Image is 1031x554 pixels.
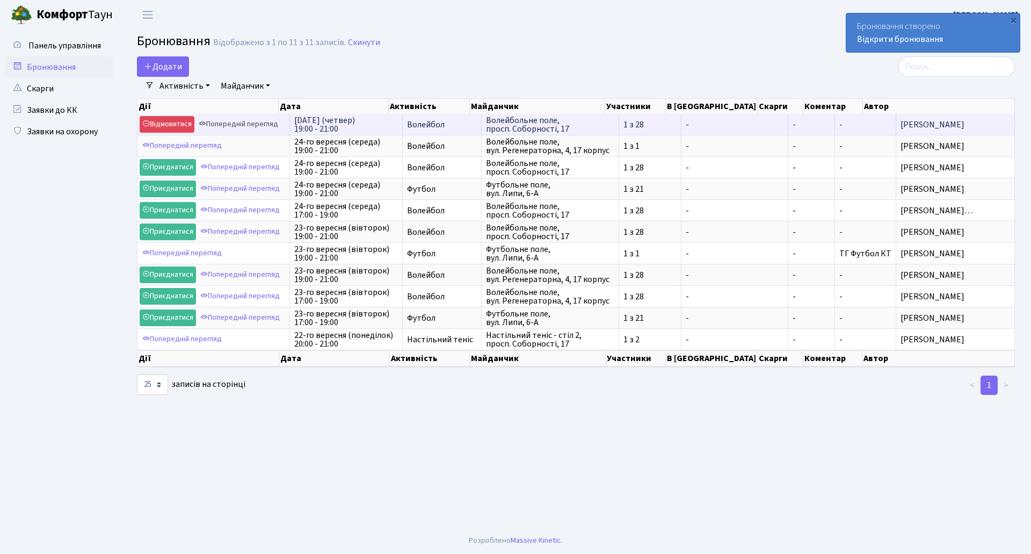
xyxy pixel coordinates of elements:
span: Волейбольне поле, просп. Соборності, 17 [486,159,614,176]
b: Комфорт [37,6,88,23]
th: Коментар [803,99,863,114]
span: Волейбольне поле, просп. Соборності, 17 [486,224,614,241]
span: Футбол [407,314,477,322]
span: 1 з 28 [623,271,677,279]
span: ТГ Футбол КТ [839,248,891,260]
span: 1 з 21 [623,185,677,193]
span: - [686,163,783,172]
span: [PERSON_NAME] [901,120,1010,129]
a: Приєднатися [140,224,196,240]
span: Бронювання [137,32,210,51]
th: Скарги [758,350,803,366]
span: - [839,312,843,324]
span: - [793,271,830,279]
a: Приєднатися [140,202,196,219]
th: Майданчик [470,99,606,114]
span: [PERSON_NAME] [901,249,1010,258]
a: Панель управління [5,35,113,56]
span: 23-го вересня (вівторок) 19:00 - 21:00 [294,267,397,284]
span: 1 з 1 [623,142,677,150]
a: Попередній перегляд [198,267,282,283]
span: - [686,292,783,301]
span: - [839,162,843,174]
a: Попередній перегляд [196,116,281,133]
th: В [GEOGRAPHIC_DATA] [666,99,758,114]
a: Заявки на охорону [5,121,113,142]
span: Панель управління [28,40,101,52]
a: Попередній перегляд [198,181,282,197]
th: Дії [137,350,279,366]
span: - [839,291,843,303]
a: 1 [981,376,998,395]
span: - [839,140,843,152]
a: Бронювання [5,56,113,78]
span: - [793,249,830,258]
a: Приєднатися [140,310,196,326]
span: Волейбол [407,120,477,129]
span: - [793,335,830,344]
a: [PERSON_NAME] [953,9,1018,21]
span: - [686,185,783,193]
span: - [686,206,783,215]
span: 23-го вересня (вівторок) 17:00 - 19:00 [294,310,397,327]
span: 1 з 1 [623,249,677,258]
span: 24-го вересня (середа) 19:00 - 21:00 [294,138,397,155]
span: 1 з 2 [623,335,677,344]
span: Волейбол [407,292,477,301]
span: [PERSON_NAME] [901,335,1010,344]
a: Попередній перегляд [198,159,282,176]
span: - [793,292,830,301]
span: - [793,142,830,150]
span: - [793,120,830,129]
span: - [686,335,783,344]
th: Дії [137,99,279,114]
span: - [793,163,830,172]
div: × [1008,15,1019,25]
th: Автор [862,350,1015,366]
th: Участники [606,350,666,366]
span: [PERSON_NAME] [901,271,1010,279]
span: Настільний теніс [407,335,477,344]
a: Скарги [5,78,113,99]
span: Волейбол [407,163,477,172]
span: 24-го вересня (середа) 17:00 - 19:00 [294,202,397,219]
span: 1 з 28 [623,228,677,236]
a: Відмовитися [140,116,194,133]
span: - [686,228,783,236]
span: Волейбол [407,271,477,279]
th: Активність [390,350,470,366]
span: Волейбольне поле, просп. Соборності, 17 [486,202,614,219]
span: 24-го вересня (середа) 19:00 - 21:00 [294,159,397,176]
span: Волейбольне поле, вул. Регенераторна, 4, 17 корпус [486,138,614,155]
th: Скарги [758,99,803,114]
th: Активність [389,99,469,114]
a: Попередній перегляд [140,138,224,154]
span: Футбольне поле, вул. Липи, 6-А [486,310,614,327]
span: 22-го вересня (понеділок) 20:00 - 21:00 [294,331,397,348]
span: Футбол [407,249,477,258]
span: 1 з 28 [623,120,677,129]
span: - [793,185,830,193]
span: Волейбольне поле, вул. Регенераторна, 4, 17 корпус [486,267,614,284]
span: 1 з 28 [623,163,677,172]
span: - [839,183,843,195]
span: - [839,205,843,217]
span: [PERSON_NAME] [901,163,1010,172]
th: Коментар [803,350,863,366]
span: - [839,119,843,131]
select: записів на сторінці [137,375,168,395]
th: Автор [863,99,1015,114]
span: [DATE] (четвер) 19:00 - 21:00 [294,116,397,133]
th: Дата [279,99,389,114]
span: Таун [37,6,113,24]
span: Волейбол [407,228,477,236]
span: Футбольне поле, вул. Липи, 6-А [486,245,614,262]
input: Пошук... [898,56,1015,77]
span: [PERSON_NAME] [901,314,1010,322]
span: 1 з 28 [623,206,677,215]
th: В [GEOGRAPHIC_DATA] [666,350,758,366]
th: Участники [605,99,665,114]
span: - [686,120,783,129]
a: Попередній перегляд [140,331,224,348]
